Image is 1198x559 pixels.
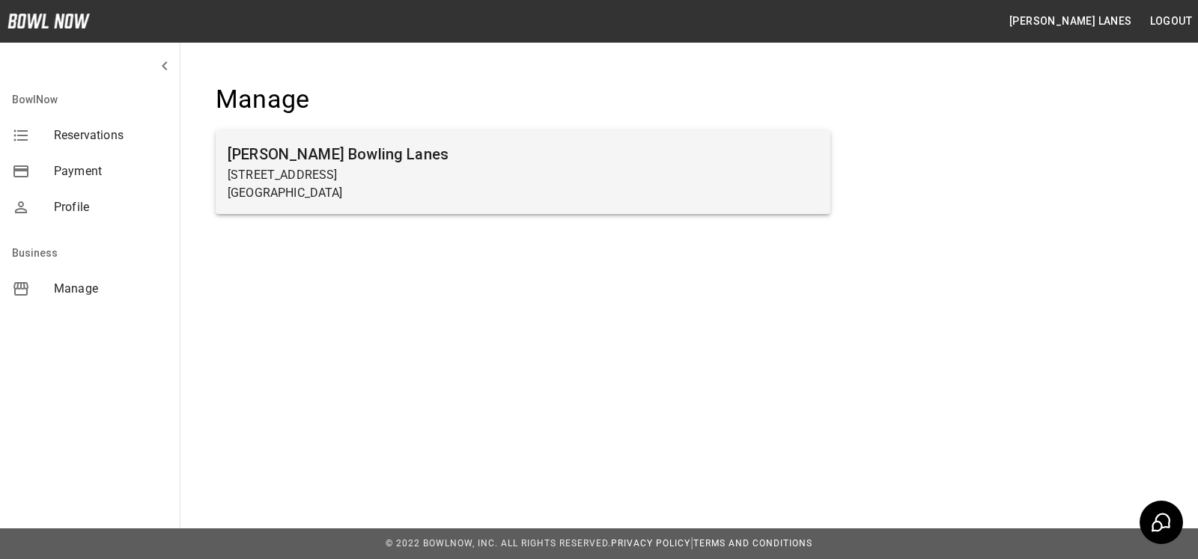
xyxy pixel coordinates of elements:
span: Profile [54,198,168,216]
a: Privacy Policy [611,538,690,549]
button: [PERSON_NAME] Lanes [1003,7,1138,35]
span: Manage [54,280,168,298]
h6: [PERSON_NAME] Bowling Lanes [228,142,818,166]
p: [STREET_ADDRESS] [228,166,818,184]
span: Payment [54,162,168,180]
img: logo [7,13,90,28]
p: [GEOGRAPHIC_DATA] [228,184,818,202]
a: Terms and Conditions [693,538,812,549]
h4: Manage [216,84,830,115]
button: Logout [1144,7,1198,35]
span: © 2022 BowlNow, Inc. All Rights Reserved. [386,538,611,549]
span: Reservations [54,126,168,144]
